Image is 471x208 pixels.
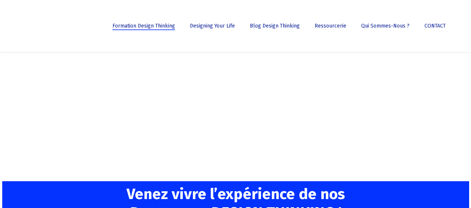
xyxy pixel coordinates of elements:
span: Ressourcerie [315,23,346,29]
img: French Future Academy [10,11,89,41]
span: Formation Design Thinking [112,23,175,29]
a: Qui sommes-nous ? [357,23,413,29]
span: Qui sommes-nous ? [361,23,410,29]
a: Formation Design Thinking [109,23,179,29]
span: Blog Design Thinking [250,23,300,29]
a: CONTACT [421,23,449,29]
a: Designing Your Life [186,23,239,29]
a: Blog Design Thinking [246,23,303,29]
span: CONTACT [424,23,446,29]
a: Ressourcerie [311,23,350,29]
span: Designing Your Life [190,23,235,29]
